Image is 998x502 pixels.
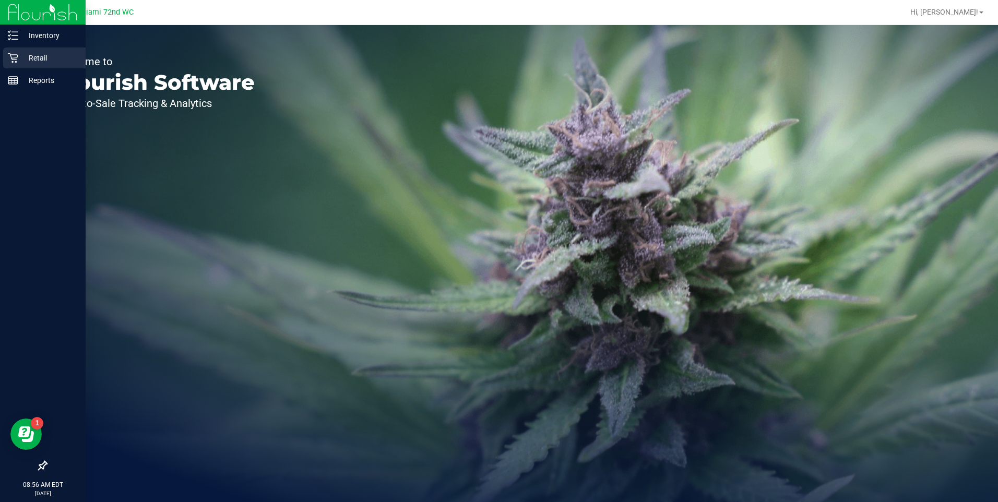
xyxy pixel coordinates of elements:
p: Flourish Software [56,72,255,93]
span: Hi, [PERSON_NAME]! [910,8,978,16]
inline-svg: Retail [8,53,18,63]
iframe: Resource center [10,419,42,450]
p: Seed-to-Sale Tracking & Analytics [56,98,255,109]
iframe: Resource center unread badge [31,417,43,429]
inline-svg: Inventory [8,30,18,41]
p: Inventory [18,29,81,42]
p: Reports [18,74,81,87]
p: Retail [18,52,81,64]
p: [DATE] [5,489,81,497]
p: 08:56 AM EDT [5,480,81,489]
p: Welcome to [56,56,255,67]
inline-svg: Reports [8,75,18,86]
span: Miami 72nd WC [79,8,134,17]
